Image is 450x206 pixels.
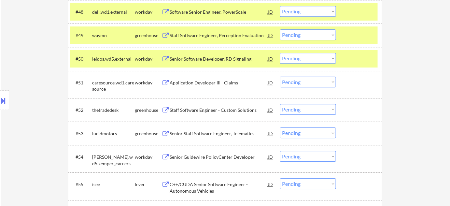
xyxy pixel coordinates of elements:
[76,181,87,188] div: #55
[170,154,268,160] div: Senior Guidewire PolicyCenter Developer
[267,77,274,88] div: JD
[267,151,274,163] div: JD
[135,56,162,62] div: workday
[267,178,274,190] div: JD
[135,80,162,86] div: workday
[170,56,268,62] div: Senior Software Developer, RD Signaling
[135,107,162,113] div: greenhouse
[267,104,274,116] div: JD
[135,154,162,160] div: workday
[170,32,268,39] div: Staff Software Engineer, Perception Evaluation
[135,32,162,39] div: greenhouse
[135,130,162,137] div: greenhouse
[267,53,274,65] div: JD
[267,127,274,139] div: JD
[76,9,87,15] div: #48
[135,181,162,188] div: lever
[135,9,162,15] div: workday
[267,29,274,41] div: JD
[76,32,87,39] div: #49
[170,9,268,15] div: Software Senior Engineer, PowerScale
[267,6,274,18] div: JD
[170,130,268,137] div: Senior Staff Software Engineer, Telematics
[92,181,135,188] div: isee
[170,80,268,86] div: Application Developer III - Claims
[170,181,268,194] div: C++/CUDA Senior Software Engineer - Autonomous Vehicles
[170,107,268,113] div: Staff Software Engineer - Custom Solutions
[92,32,135,39] div: waymo
[92,9,135,15] div: dell.wd1.external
